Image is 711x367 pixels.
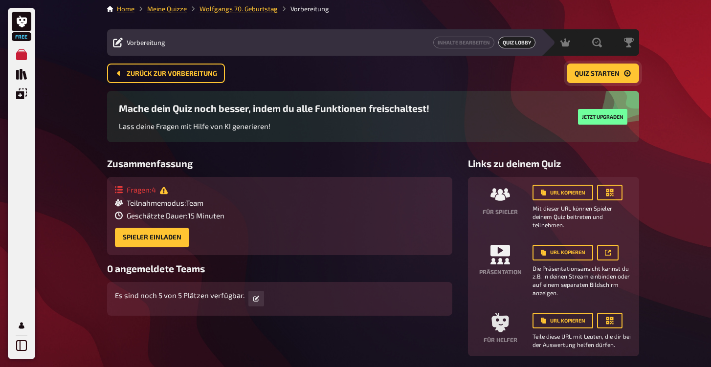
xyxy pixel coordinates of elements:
[115,228,189,247] button: Spieler einladen
[127,211,224,220] span: Geschätzte Dauer : 15 Minuten
[127,39,165,46] span: Vorbereitung
[200,5,278,13] a: Wolfgangs 70. Geburtstag
[12,65,31,84] a: Quiz Sammlung
[119,103,429,114] h3: Mache dein Quiz noch besser, indem du alle Funktionen freischaltest!
[117,4,134,14] li: Home
[12,84,31,104] a: Einblendungen
[533,264,631,297] small: Die Präsentationsansicht kannst du z.B. in deinen Stream einbinden oder auf einem separaten Bilds...
[134,4,187,14] li: Meine Quizze
[533,185,593,200] button: URL kopieren
[119,122,270,130] span: Lass deine Fragen mit Hilfe von KI generieren!
[127,70,217,77] span: Zurück zur Vorbereitung
[533,313,593,328] button: URL kopieren
[433,37,494,48] button: Inhalte Bearbeiten
[578,109,627,125] button: Jetzt upgraden
[117,5,134,13] a: Home
[483,208,518,215] h4: Für Spieler
[498,37,535,48] a: Quiz Lobby
[484,336,517,343] h4: Für Helfer
[533,204,631,229] small: Mit dieser URL können Spieler deinem Quiz beitreten und teilnehmen.
[147,5,187,13] a: Meine Quizze
[533,245,593,260] button: URL kopieren
[479,268,522,275] h4: Präsentation
[115,290,244,301] p: Es sind noch 5 von 5 Plätzen verfügbar.
[12,45,31,65] a: Meine Quizze
[278,4,329,14] li: Vorbereitung
[567,64,639,83] button: Quiz starten
[107,158,452,169] h3: Zusammenfassung
[107,64,225,83] button: Zurück zur Vorbereitung
[127,198,203,207] span: Teilnahmemodus : Team
[468,158,639,169] h3: Links zu deinem Quiz
[187,4,278,14] li: Wolfgangs 70. Geburtstag
[107,263,452,274] h3: 0 angemeldete Teams
[12,316,31,335] a: Profil
[575,70,620,77] span: Quiz starten
[13,34,30,40] span: Free
[533,332,631,349] small: Teile diese URL mit Leuten, die dir bei der Auswertung helfen dürfen.
[115,185,224,194] div: Fragen : 4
